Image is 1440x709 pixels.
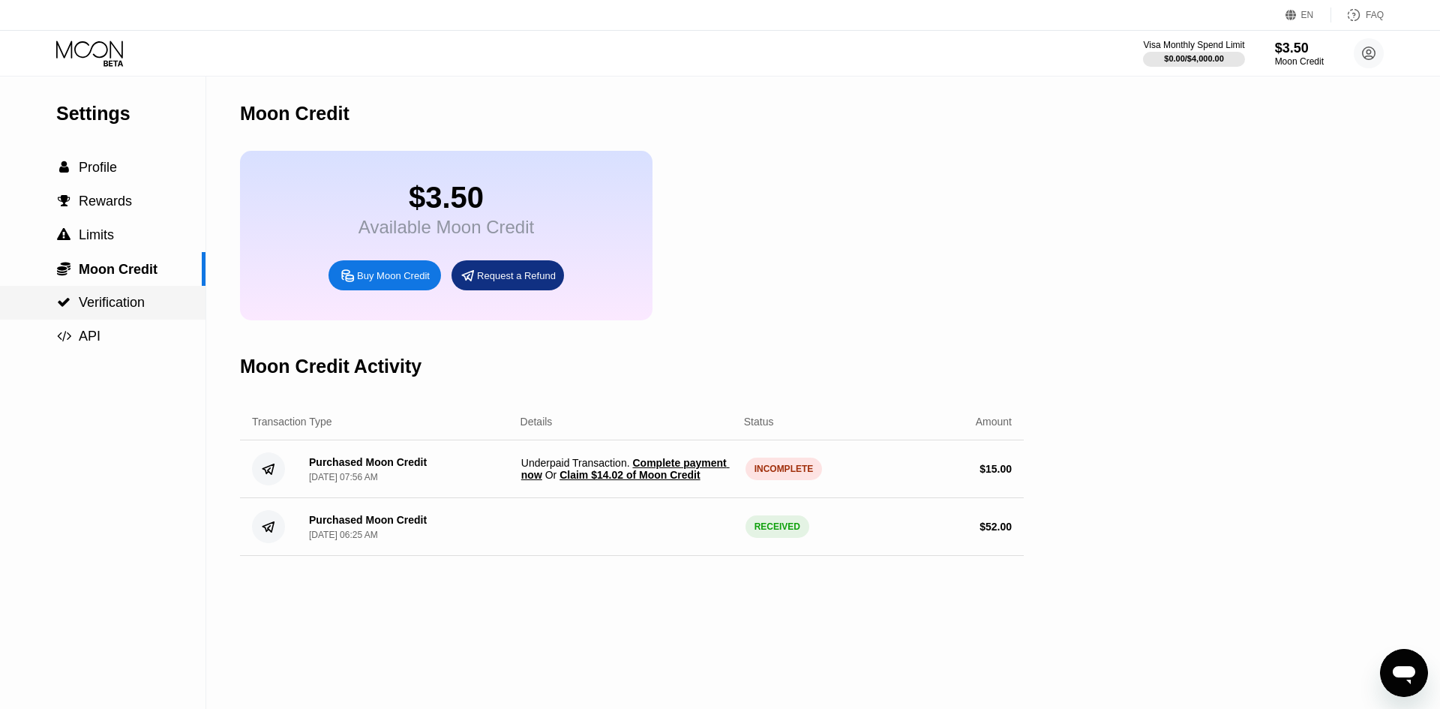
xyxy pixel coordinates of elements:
[58,194,70,208] span: 
[520,416,553,428] div: Details
[56,194,71,208] div: 
[252,416,332,428] div: Transaction Type
[1164,54,1224,63] div: $0.00 / $4,000.00
[309,514,427,526] div: Purchased Moon Credit
[1143,40,1244,67] div: Visa Monthly Spend Limit$0.00/$4,000.00
[56,103,205,125] div: Settings
[357,269,430,282] div: Buy Moon Credit
[1331,8,1384,23] div: FAQ
[745,515,809,538] div: RECEIVED
[979,521,1012,533] div: $ 52.00
[451,260,564,290] div: Request a Refund
[542,469,559,481] span: Or
[1275,41,1324,67] div: $3.50Moon Credit
[56,296,71,309] div: 
[358,181,534,215] div: $3.50
[240,356,421,377] div: Moon Credit Activity
[79,295,145,310] span: Verification
[309,530,378,540] div: [DATE] 06:25 AM
[309,456,427,468] div: Purchased Moon Credit
[79,194,132,209] span: Rewards
[979,463,1012,475] div: $ 15.00
[57,296,70,309] span: 
[358,217,534,238] div: Available Moon Credit
[1275,56,1324,67] div: Moon Credit
[56,329,71,343] div: 
[59,161,69,174] span: 
[79,262,157,277] span: Moon Credit
[79,227,114,242] span: Limits
[477,269,556,282] div: Request a Refund
[521,457,730,481] span: Complete payment now
[1285,8,1331,23] div: EN
[559,469,700,481] span: Claim $14.02 of Moon Credit
[57,228,70,242] span: 
[57,261,70,276] span: 
[1143,40,1244,50] div: Visa Monthly Spend Limit
[745,458,823,480] div: INCOMPLETE
[976,416,1012,428] div: Amount
[79,160,117,175] span: Profile
[309,472,378,482] div: [DATE] 07:56 AM
[1366,10,1384,20] div: FAQ
[744,416,774,428] div: Status
[56,161,71,174] div: 
[1380,649,1428,697] iframe: Button to launch messaging window
[240,103,349,125] div: Moon Credit
[521,457,733,481] span: Underpaid Transaction .
[56,261,71,276] div: 
[328,260,441,290] div: Buy Moon Credit
[79,329,100,344] span: API
[57,329,71,343] span: 
[1301,10,1314,20] div: EN
[56,228,71,242] div: 
[1275,41,1324,56] div: $3.50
